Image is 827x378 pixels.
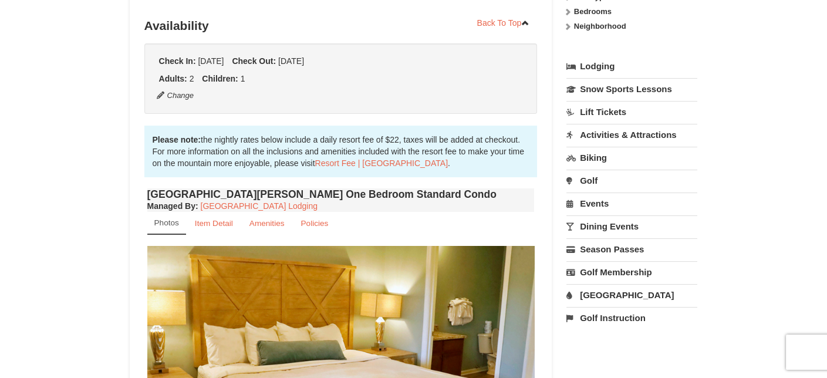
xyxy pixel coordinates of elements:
[574,7,612,16] strong: Bedrooms
[566,193,697,214] a: Events
[147,212,186,235] a: Photos
[159,74,187,83] strong: Adults:
[147,201,198,211] strong: :
[153,135,201,144] strong: Please note:
[293,212,336,235] a: Policies
[566,124,697,146] a: Activities & Attractions
[242,212,292,235] a: Amenities
[566,56,697,77] a: Lodging
[187,212,241,235] a: Item Detail
[566,101,697,123] a: Lift Tickets
[566,78,697,100] a: Snow Sports Lessons
[470,14,538,32] a: Back To Top
[154,218,179,227] small: Photos
[566,284,697,306] a: [GEOGRAPHIC_DATA]
[198,56,224,66] span: [DATE]
[249,219,285,228] small: Amenities
[190,74,194,83] span: 2
[201,201,318,211] a: [GEOGRAPHIC_DATA] Lodging
[241,74,245,83] span: 1
[202,74,238,83] strong: Children:
[301,219,328,228] small: Policies
[156,89,195,102] button: Change
[566,215,697,237] a: Dining Events
[147,188,535,200] h4: [GEOGRAPHIC_DATA][PERSON_NAME] One Bedroom Standard Condo
[566,238,697,260] a: Season Passes
[147,201,195,211] span: Managed By
[574,22,626,31] strong: Neighborhood
[315,158,448,168] a: Resort Fee | [GEOGRAPHIC_DATA]
[566,147,697,168] a: Biking
[159,56,196,66] strong: Check In:
[195,219,233,228] small: Item Detail
[566,307,697,329] a: Golf Instruction
[566,170,697,191] a: Golf
[566,261,697,283] a: Golf Membership
[144,126,538,177] div: the nightly rates below include a daily resort fee of $22, taxes will be added at checkout. For m...
[278,56,304,66] span: [DATE]
[144,14,538,38] h3: Availability
[232,56,276,66] strong: Check Out:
